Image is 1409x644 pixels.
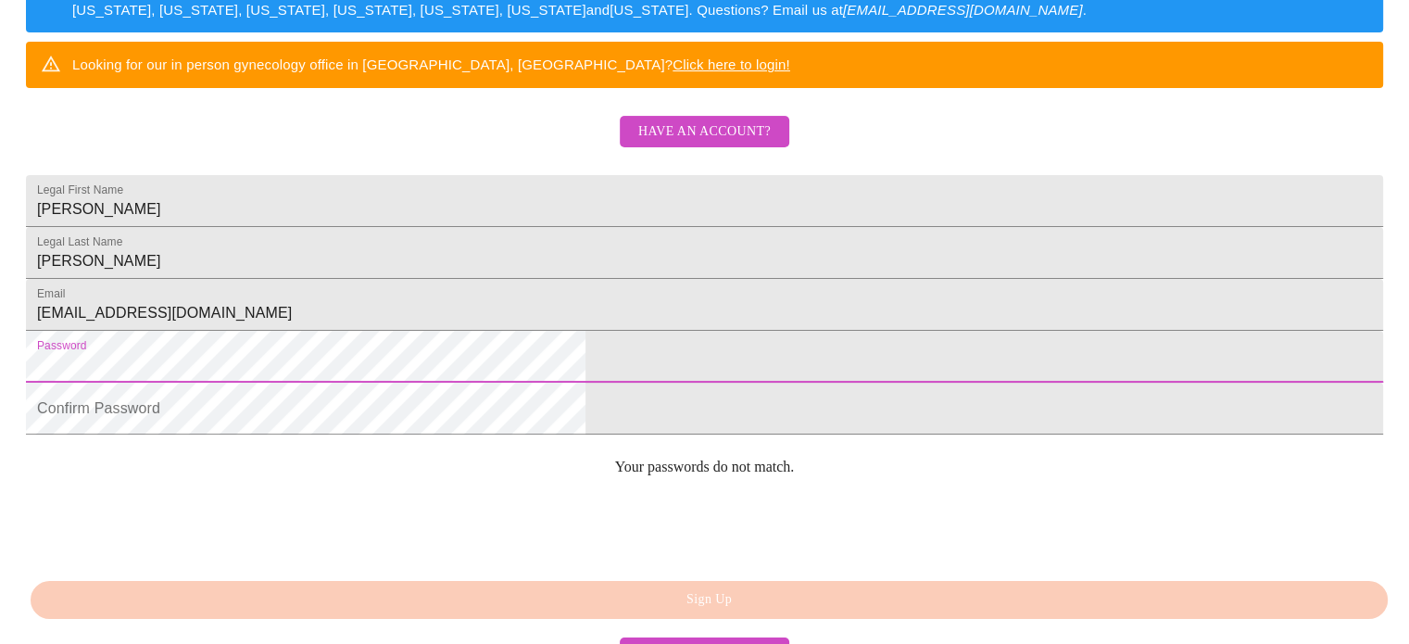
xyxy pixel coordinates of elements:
div: Looking for our in person gynecology office in [GEOGRAPHIC_DATA], [GEOGRAPHIC_DATA]? [72,47,790,82]
em: [EMAIL_ADDRESS][DOMAIN_NAME] [843,2,1083,18]
span: Have an account? [638,120,771,144]
a: Have an account? [615,136,794,152]
p: Your passwords do not match. [26,459,1383,475]
a: Click here to login! [673,57,790,72]
iframe: reCAPTCHA [26,490,308,562]
button: Have an account? [620,116,789,148]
